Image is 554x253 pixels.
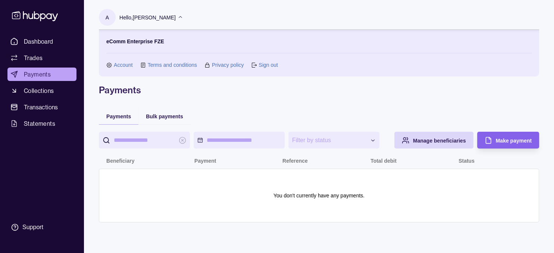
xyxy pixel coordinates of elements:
p: Payment [194,158,216,164]
span: Transactions [24,103,58,112]
p: A [106,13,109,22]
a: Trades [7,51,76,65]
a: Privacy policy [212,61,244,69]
span: Trades [24,53,43,62]
input: search [114,132,175,149]
a: Statements [7,117,76,130]
p: Status [458,158,475,164]
span: Make payment [496,138,532,144]
p: You don't currently have any payments. [273,191,364,200]
p: Hello, [PERSON_NAME] [119,13,176,22]
a: Collections [7,84,76,97]
span: Payments [106,113,131,119]
a: Account [114,61,133,69]
button: Manage beneficiaries [394,132,473,149]
span: Manage beneficiaries [413,138,466,144]
div: Support [22,223,43,231]
span: Collections [24,86,54,95]
p: Total debit [370,158,397,164]
button: Make payment [477,132,539,149]
a: Payments [7,68,76,81]
a: Terms and conditions [148,61,197,69]
h1: Payments [99,84,539,96]
p: Reference [282,158,308,164]
span: Statements [24,119,55,128]
a: Transactions [7,100,76,114]
a: Support [7,219,76,235]
span: Bulk payments [146,113,183,119]
span: Dashboard [24,37,53,46]
a: Sign out [259,61,278,69]
a: Dashboard [7,35,76,48]
span: Payments [24,70,51,79]
p: Beneficiary [106,158,134,164]
p: eComm Enterprise FZE [106,37,164,46]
